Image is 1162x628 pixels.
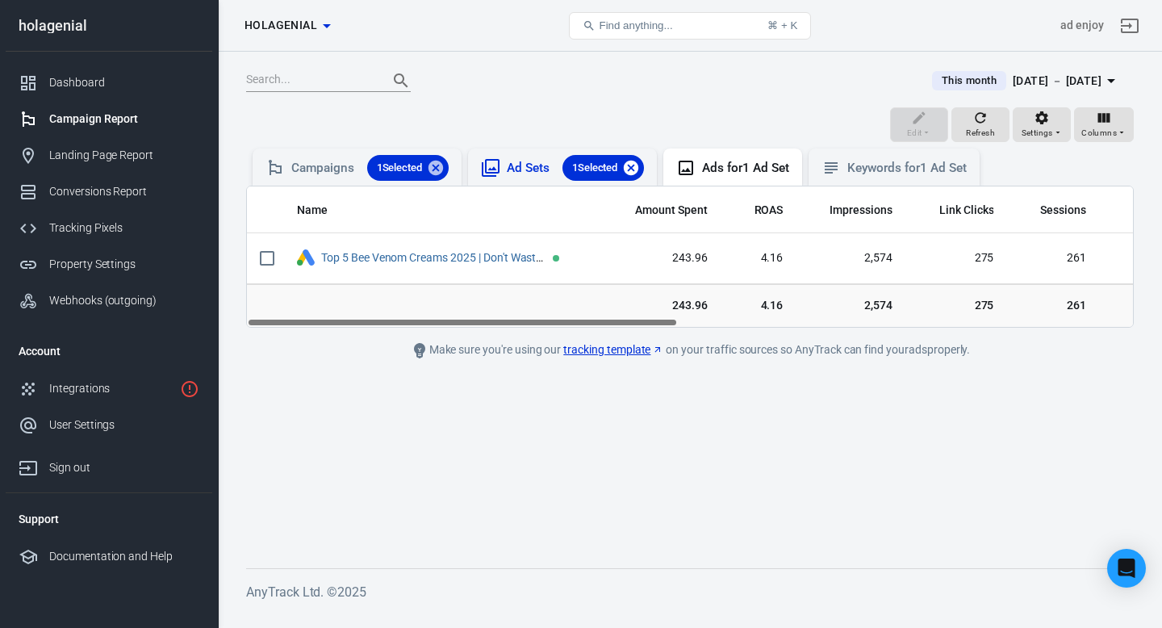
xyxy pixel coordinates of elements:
[6,137,212,174] a: Landing Page Report
[49,417,199,433] div: User Settings
[327,341,1053,360] div: Make sure you're using our on your traffic sources so AnyTrack can find your ads properly.
[49,220,199,237] div: Tracking Pixels
[939,203,994,219] span: Link Clicks
[553,255,559,262] span: Active
[382,61,420,100] button: Search
[6,371,212,407] a: Integrations
[297,203,328,219] span: Name
[507,155,644,181] div: Ad Sets
[1013,107,1071,143] button: Settings
[6,174,212,210] a: Conversions Report
[702,160,788,177] div: Ads for 1 Ad Set
[809,250,892,266] span: 2,574
[809,200,892,220] span: The number of times your ads were on screen.
[297,203,349,219] span: Name
[614,298,708,314] span: 243.96
[734,250,784,266] span: 4.16
[734,200,784,220] span: The total return on ad spend
[966,126,995,140] span: Refresh
[734,298,784,314] span: 4.16
[918,298,994,314] span: 275
[245,15,317,36] span: holagenial
[6,443,212,486] a: Sign out
[297,249,315,268] div: Google Ads
[919,68,1134,94] button: This month[DATE] － [DATE]
[563,341,663,358] a: tracking template
[238,10,336,40] button: holagenial
[935,73,1003,89] span: This month
[847,160,967,177] div: Keywords for 1 Ad Set
[49,292,199,309] div: Webhooks (outgoing)
[754,203,784,219] span: ROAS
[49,256,199,273] div: Property Settings
[367,155,449,181] div: 1Selected
[939,200,994,220] span: The number of clicks on links within the ad that led to advertiser-specified destinations
[49,548,199,565] div: Documentation and Help
[1107,549,1146,588] div: Open Intercom Messenger
[367,160,433,176] span: 1 Selected
[1022,126,1053,140] span: Settings
[49,459,199,476] div: Sign out
[1019,203,1086,219] span: Sessions
[1081,126,1117,140] span: Columns
[6,19,212,33] div: holagenial
[49,183,199,200] div: Conversions Report
[1074,107,1134,143] button: Columns
[1019,298,1086,314] span: 261
[6,65,212,101] a: Dashboard
[6,407,212,443] a: User Settings
[247,186,1133,327] div: scrollable content
[918,250,994,266] span: 275
[562,160,628,176] span: 1 Selected
[1019,250,1086,266] span: 261
[49,74,199,91] div: Dashboard
[614,200,708,220] span: The estimated total amount of money you've spent on your campaign, ad set or ad during its schedule.
[1013,71,1101,91] div: [DATE] － [DATE]
[614,250,708,266] span: 243.96
[6,283,212,319] a: Webhooks (outgoing)
[6,101,212,137] a: Campaign Report
[918,200,994,220] span: The number of clicks on links within the ad that led to advertiser-specified destinations
[246,70,375,91] input: Search...
[6,246,212,283] a: Property Settings
[830,200,892,220] span: The number of times your ads were on screen.
[562,155,645,181] div: 1Selected
[635,203,708,219] span: Amount Spent
[1110,6,1149,45] a: Sign out
[599,19,672,31] span: Find anything...
[951,107,1009,143] button: Refresh
[291,155,449,181] div: Campaigns
[49,147,199,164] div: Landing Page Report
[321,251,755,264] a: Top 5 Bee Venom Creams 2025 | Don't Waste Your Money | Bee Venom Creams for Pain?
[321,252,550,263] span: Top 5 Bee Venom Creams 2025 | Don't Waste Your Money | Bee Venom Creams for Pain?
[1040,203,1086,219] span: Sessions
[809,298,892,314] span: 2,574
[754,200,784,220] span: The total return on ad spend
[246,582,1134,602] h6: AnyTrack Ltd. © 2025
[1060,17,1104,34] div: Account id: 80ocPmht
[6,500,212,538] li: Support
[6,210,212,246] a: Tracking Pixels
[635,200,708,220] span: The estimated total amount of money you've spent on your campaign, ad set or ad during its schedule.
[569,12,811,40] button: Find anything...⌘ + K
[49,111,199,128] div: Campaign Report
[49,380,173,397] div: Integrations
[180,379,199,399] svg: 3 networks not verified yet
[6,332,212,371] li: Account
[767,19,797,31] div: ⌘ + K
[830,203,892,219] span: Impressions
